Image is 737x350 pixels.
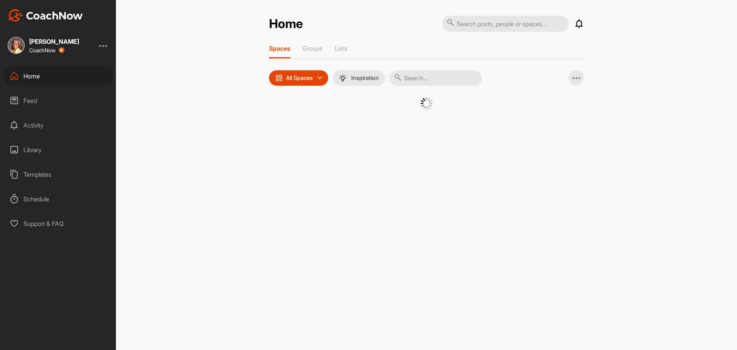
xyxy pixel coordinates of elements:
[29,38,79,45] div: [PERSON_NAME]
[286,75,313,81] p: All Spaces
[390,70,482,86] input: Search...
[8,9,83,22] img: CoachNow
[8,37,25,54] img: square_2a955b659569af581705c2d67bca4b7e.jpg
[269,45,290,52] p: Spaces
[4,189,112,209] div: Schedule
[351,75,379,81] p: Inspiration
[29,47,64,53] div: CoachNow
[339,74,347,82] img: menuIcon
[4,140,112,159] div: Library
[335,45,347,52] p: Lists
[4,116,112,135] div: Activity
[4,66,112,86] div: Home
[275,74,283,82] img: icon
[269,17,303,32] h2: Home
[4,165,112,184] div: Templates
[302,45,322,52] p: Groups
[4,91,112,110] div: Feed
[4,214,112,233] div: Support & FAQ
[420,97,433,109] img: G6gVgL6ErOh57ABN0eRmCEwV0I4iEi4d8EwaPGI0tHgoAbU4EAHFLEQAh+QQFCgALACwIAA4AGAASAAAEbHDJSesaOCdk+8xg...
[442,16,569,32] input: Search posts, people or spaces...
